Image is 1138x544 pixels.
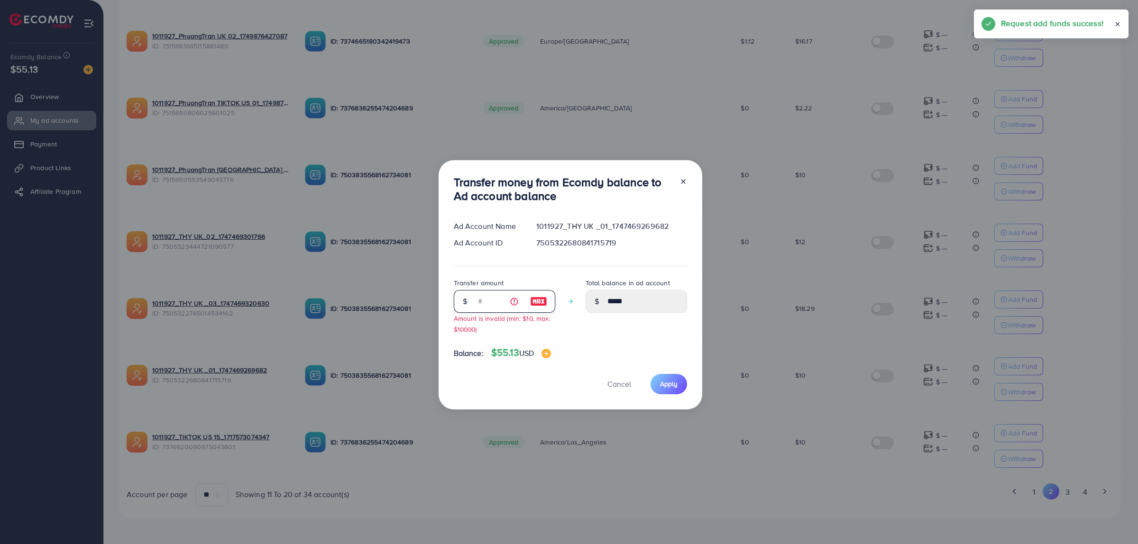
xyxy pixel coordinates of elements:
[454,175,672,203] h3: Transfer money from Ecomdy balance to Ad account balance
[519,348,534,358] span: USD
[586,278,670,288] label: Total balance in ad account
[660,379,678,389] span: Apply
[529,221,694,232] div: 1011927_THY UK _01_1747469269682
[541,349,551,358] img: image
[651,374,687,394] button: Apply
[529,237,694,248] div: 7505322680841715719
[454,278,504,288] label: Transfer amount
[596,374,643,394] button: Cancel
[530,296,547,307] img: image
[454,314,551,334] small: Amount is invalid (min: $10, max: $10000)
[491,347,551,359] h4: $55.13
[446,221,529,232] div: Ad Account Name
[454,348,484,359] span: Balance:
[607,379,631,389] span: Cancel
[446,237,529,248] div: Ad Account ID
[1098,501,1131,537] iframe: Chat
[1001,17,1103,29] h5: Request add funds success!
